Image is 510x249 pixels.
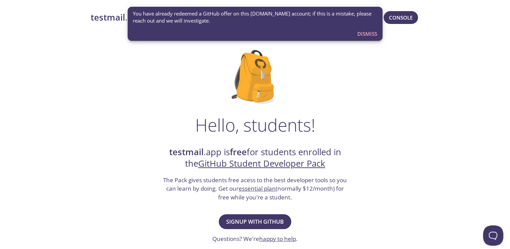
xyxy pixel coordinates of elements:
a: happy to help [259,235,296,243]
h2: .app is for students enrolled in the [162,146,348,170]
h3: Questions? We're . [212,234,298,243]
strong: testmail [91,11,125,23]
h3: The Pack gives students free acess to the best developer tools so you can learn by doing. Get our... [162,176,348,202]
strong: free [230,146,247,158]
img: github-student-backpack.png [232,50,278,104]
strong: testmail [169,146,204,158]
span: You have already redeemed a GitHub offer on this [DOMAIN_NAME] account; if this is a mistake, ple... [133,10,377,25]
a: essential plan [239,185,276,192]
a: testmail.app [91,12,276,23]
span: Signup with GitHub [226,217,284,226]
button: Console [384,11,418,24]
button: Signup with GitHub [219,214,291,229]
h1: Hello, students! [195,115,315,135]
iframe: Help Scout Beacon - Open [483,225,503,246]
a: GitHub Student Developer Pack [198,158,325,169]
button: Dismiss [355,27,380,40]
span: Console [389,13,413,22]
span: Dismiss [357,29,377,38]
